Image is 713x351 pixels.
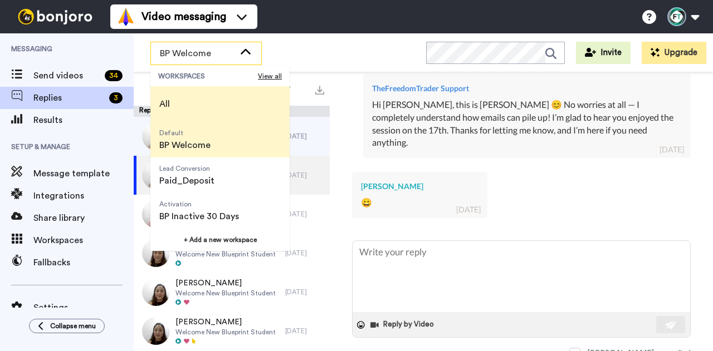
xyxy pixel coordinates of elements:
a: [PERSON_NAME]Welcome New Blueprint Student[DATE] [134,312,330,350]
span: Results [33,113,134,127]
span: WORKSPACES [158,72,258,81]
button: Invite [576,42,631,64]
span: Fallbacks [33,256,134,269]
span: Welcome New Blueprint Student [175,328,276,337]
button: Reply by Video [369,317,437,333]
a: [PERSON_NAME]Welcome New Blueprint Student[DATE] [134,195,330,234]
span: Workspaces [33,234,134,247]
span: Paid_Deposit [159,174,214,187]
div: 3 [109,92,123,103]
span: [PERSON_NAME] [175,317,276,328]
span: BP Inactive 30 Days [159,210,239,223]
button: All assignees [136,73,233,105]
img: vm-color.svg [117,8,135,26]
div: TheFreedomTrader Support [372,83,682,94]
span: Video messaging [141,9,226,24]
img: bj-logo-header-white.svg [13,9,97,24]
span: BP Welcome [160,47,235,60]
div: [DATE] [285,132,324,141]
img: export.svg [315,86,324,95]
img: send-white.svg [665,320,677,329]
span: Welcome New Blueprint Student [175,250,276,259]
img: 70c89f95-3606-4aa6-95f4-c372546476f7-thumb.jpg [142,278,170,306]
span: BP Welcome [159,139,211,152]
button: Collapse menu [29,319,105,333]
span: Message template [33,167,134,180]
div: [DATE] [285,288,324,296]
a: [PERSON_NAME]Welcome New Blueprint Student[DATE] [134,273,330,312]
span: Send videos [33,69,100,82]
span: Settings [33,301,134,314]
img: 7ed3ad1a-63e6-410d-bf53-c4d1d5d361be-thumb.jpg [142,161,170,189]
button: Export all results that match these filters now. [312,81,328,97]
span: [PERSON_NAME] [175,278,276,289]
div: 34 [105,70,123,81]
div: Hi [PERSON_NAME], this is [PERSON_NAME] 😊 No worries at all — I completely understand how emails ... [372,98,682,149]
div: [DATE] [285,249,324,258]
span: Collapse menu [50,322,96,330]
span: Share library [33,211,134,225]
div: [DATE] [660,144,684,155]
div: [DATE] [456,204,481,215]
img: 45ee70c7-d7c1-48d8-91f0-343723d72b29-thumb.jpg [142,317,170,345]
div: [DATE] [285,171,324,180]
img: 6e9c1125-d25c-4289-9dbe-48e98462a9b4-thumb.jpg [142,200,170,228]
img: 5222c18f-c11d-406e-bb35-b27be5967eb3-thumb.jpg [142,239,170,267]
img: 319e91d1-05cc-4a78-8554-45238a6af635-thumb.jpg [142,122,170,150]
span: Welcome New Blueprint Student [175,289,276,298]
div: [PERSON_NAME] [361,181,478,192]
span: Integrations [33,189,134,202]
span: Lead Conversion [159,164,214,173]
a: [PERSON_NAME]Welcome New Blueprint Student[DATE] [134,117,330,156]
span: All [159,97,170,111]
a: [PERSON_NAME]Welcome New Blueprint Student[DATE] [134,234,330,273]
span: Replies [33,91,105,105]
div: [DATE] [285,327,324,335]
span: Activation [159,200,239,209]
div: 😀 [361,196,478,209]
span: View all [258,72,282,81]
button: Upgrade [642,42,706,64]
div: [DATE] [285,210,324,219]
div: Replies [134,106,330,117]
a: [PERSON_NAME]Welcome New Blueprint Student[DATE] [134,156,330,195]
span: Default [159,128,211,137]
button: + Add a new workspace [150,229,290,251]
